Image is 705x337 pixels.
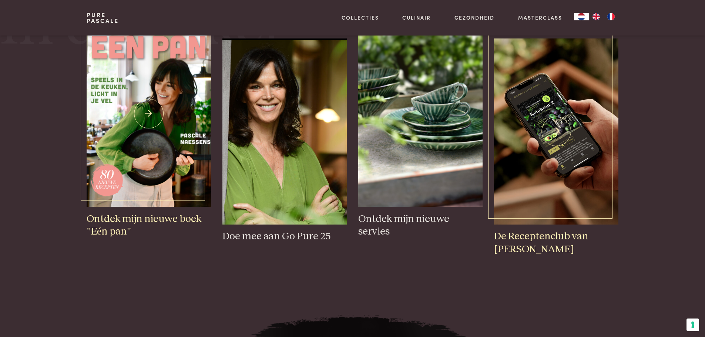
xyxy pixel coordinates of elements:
[222,38,346,243] a: pascale_foto Doe mee aan Go Pure 25
[574,13,618,20] aside: Language selected: Nederlands
[87,21,211,238] a: één pan - voorbeeldcover Ontdek mijn nieuwe boek "Eén pan"
[518,14,562,21] a: Masterclass
[402,14,431,21] a: Culinair
[454,14,494,21] a: Gezondheid
[222,230,346,243] h3: Doe mee aan Go Pure 25
[494,38,618,225] img: iPhone Mockup 15
[342,14,379,21] a: Collecties
[574,13,589,20] div: Language
[87,21,211,207] img: één pan - voorbeeldcover
[589,13,604,20] a: EN
[686,319,699,331] button: Uw voorkeuren voor toestemming voor trackingtechnologieën
[604,13,618,20] a: FR
[358,21,482,238] a: groen_servies_23 Ontdek mijn nieuwe servies
[87,12,119,24] a: PurePascale
[494,230,618,256] h3: De Receptenclub van [PERSON_NAME]
[222,38,346,225] img: pascale_foto
[87,213,211,238] h3: Ontdek mijn nieuwe boek "Eén pan"
[589,13,618,20] ul: Language list
[494,38,618,256] a: iPhone Mockup 15 De Receptenclub van [PERSON_NAME]
[358,21,482,207] img: groen_servies_23
[574,13,589,20] a: NL
[358,213,482,238] h3: Ontdek mijn nieuwe servies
